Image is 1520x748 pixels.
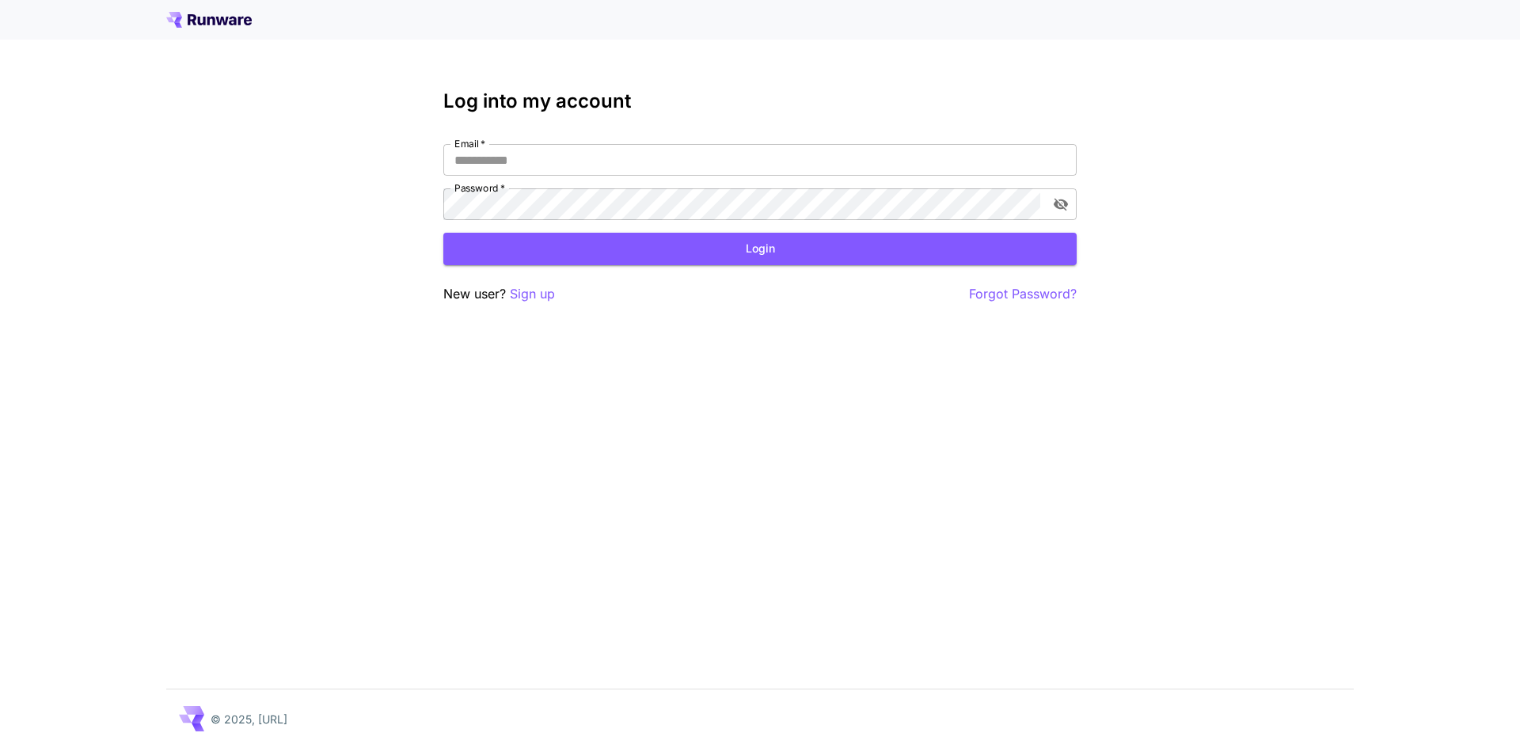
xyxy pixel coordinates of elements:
[510,284,555,304] button: Sign up
[1047,190,1075,218] button: toggle password visibility
[443,284,555,304] p: New user?
[443,233,1077,265] button: Login
[969,284,1077,304] button: Forgot Password?
[454,137,485,150] label: Email
[211,711,287,727] p: © 2025, [URL]
[454,181,505,195] label: Password
[443,90,1077,112] h3: Log into my account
